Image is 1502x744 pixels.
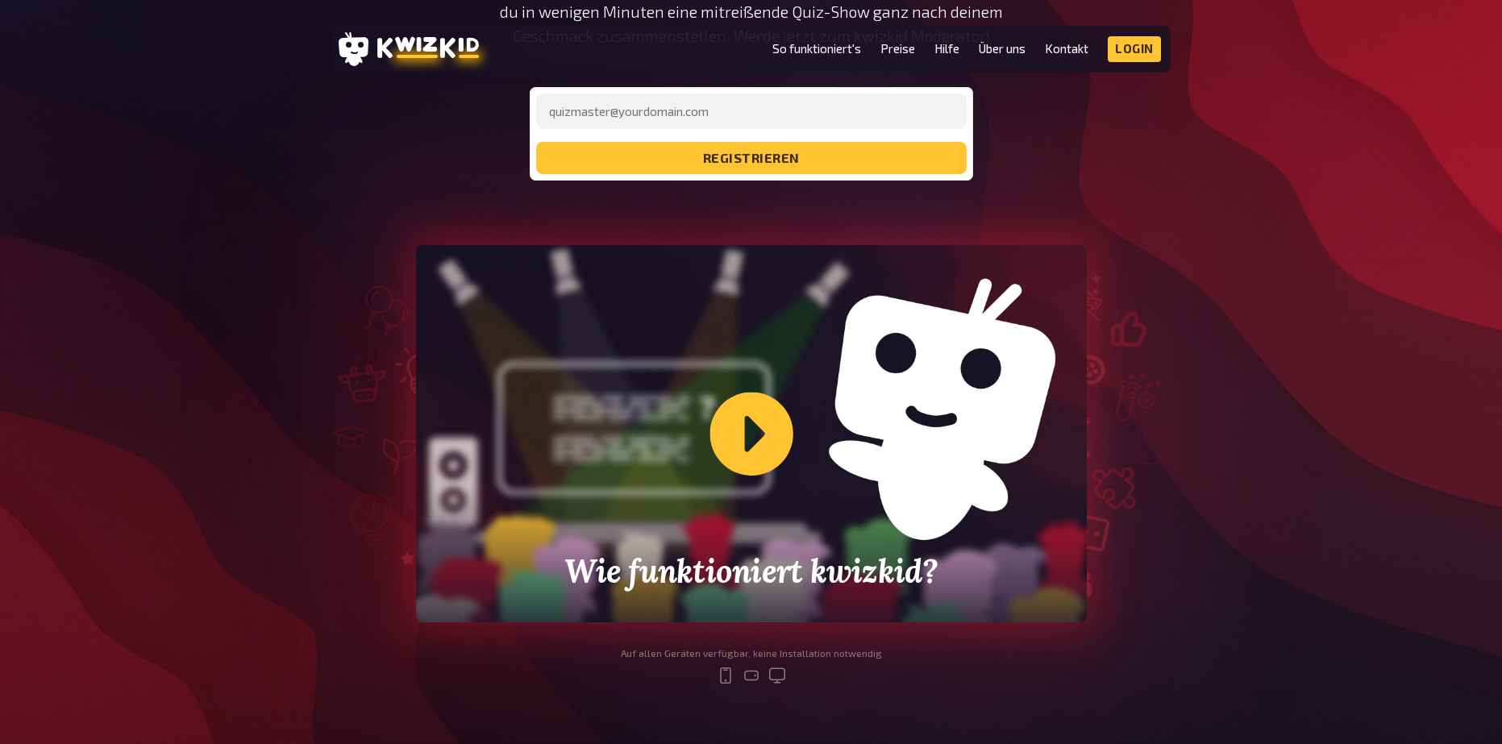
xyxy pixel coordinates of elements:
[716,666,735,685] svg: mobile
[621,648,882,659] div: Auf allen Geräten verfügbar, keine Installation notwendig
[768,666,787,685] svg: desktop
[536,94,967,129] input: quizmaster@yourdomain.com
[1045,42,1088,56] a: Kontakt
[979,42,1026,56] a: Über uns
[772,42,861,56] a: So funktioniert's
[1108,36,1161,62] a: Login
[742,666,761,685] svg: tablet
[550,553,952,590] h2: Wie funktioniert kwizkid?
[880,42,915,56] a: Preise
[934,42,959,56] a: Hilfe
[536,142,967,174] button: registrieren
